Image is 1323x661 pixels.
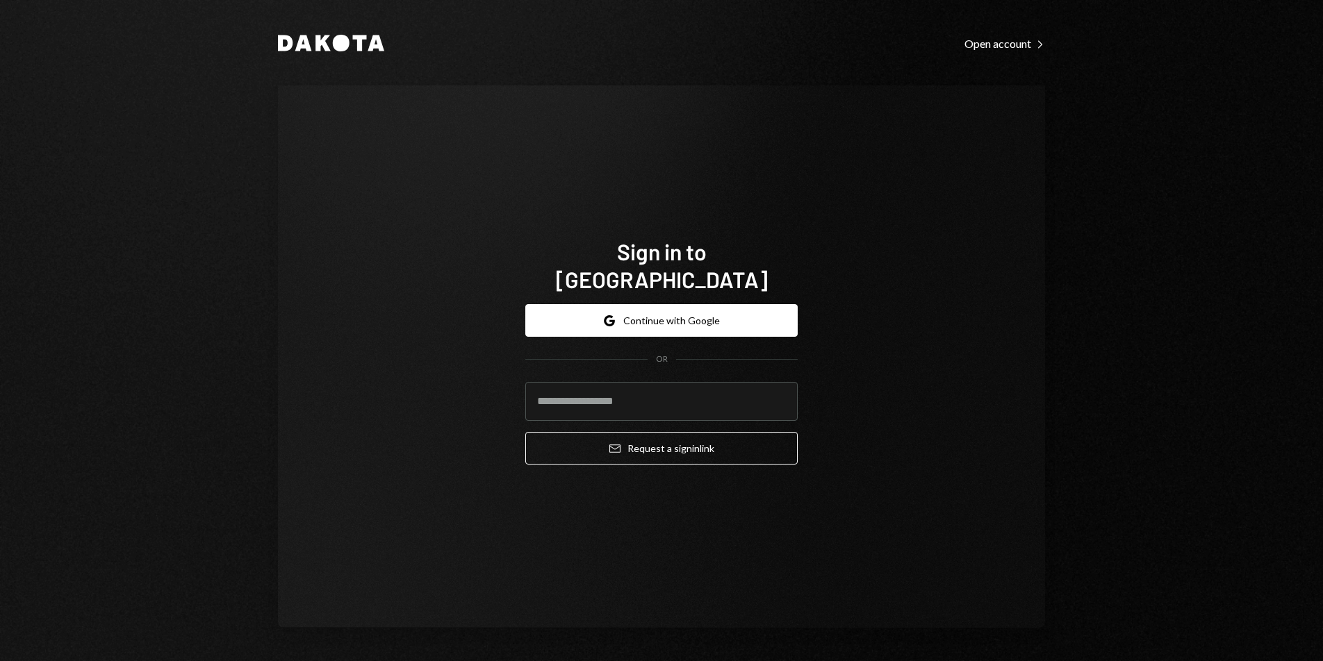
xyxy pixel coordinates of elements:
[656,353,668,365] div: OR
[525,432,798,465] button: Request a signinlink
[964,37,1045,51] div: Open account
[964,35,1045,51] a: Open account
[525,304,798,337] button: Continue with Google
[525,237,798,293] h1: Sign in to [GEOGRAPHIC_DATA]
